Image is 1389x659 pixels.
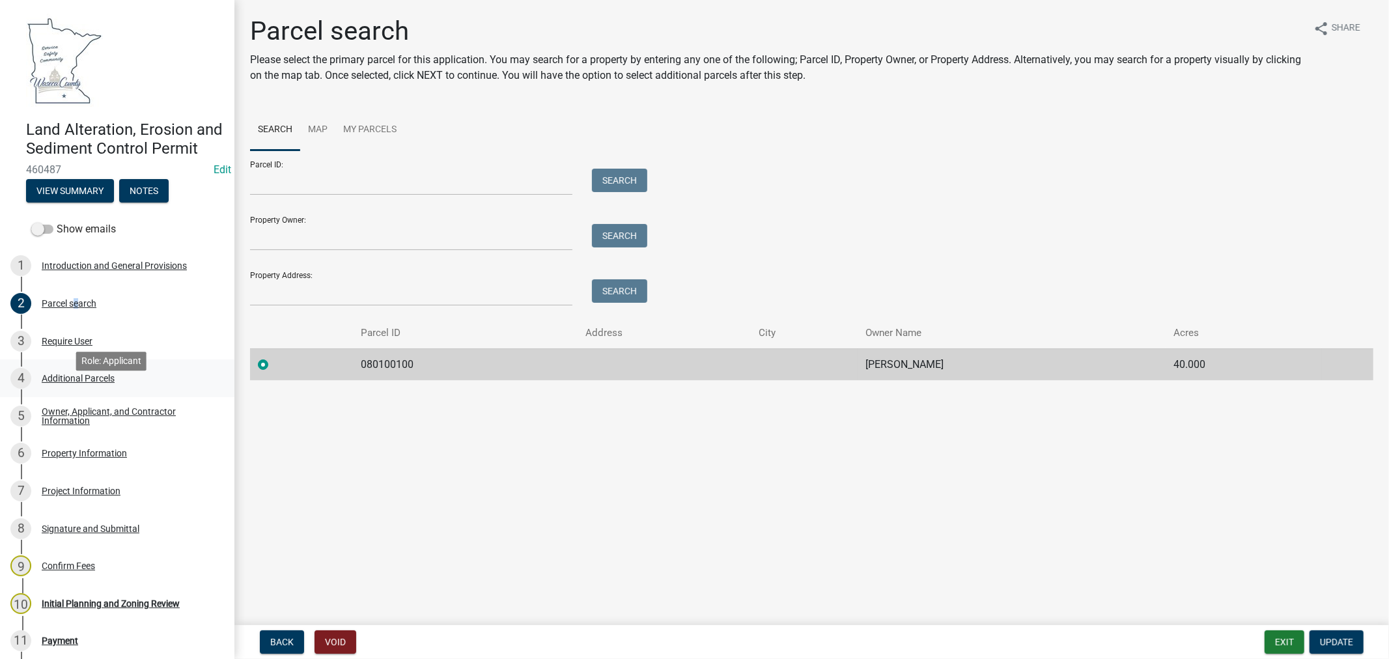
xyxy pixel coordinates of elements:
[353,348,578,380] td: 080100100
[10,481,31,501] div: 7
[42,486,120,496] div: Project Information
[592,224,647,247] button: Search
[42,407,214,425] div: Owner, Applicant, and Contractor Information
[300,109,335,151] a: Map
[10,293,31,314] div: 2
[250,109,300,151] a: Search
[10,518,31,539] div: 8
[578,318,751,348] th: Address
[1320,637,1353,647] span: Update
[592,169,647,192] button: Search
[1166,318,1322,348] th: Acres
[1265,630,1304,654] button: Exit
[42,299,96,308] div: Parcel search
[26,14,103,107] img: Waseca County, Minnesota
[42,561,95,570] div: Confirm Fees
[1303,16,1371,41] button: shareShare
[10,368,31,389] div: 4
[119,179,169,203] button: Notes
[31,221,116,237] label: Show emails
[26,186,114,197] wm-modal-confirm: Summary
[10,555,31,576] div: 9
[250,16,1303,47] h1: Parcel search
[335,109,404,151] a: My Parcels
[76,352,147,371] div: Role: Applicant
[10,443,31,464] div: 6
[26,163,208,176] span: 460487
[1166,348,1322,380] td: 40.000
[42,636,78,645] div: Payment
[1332,21,1360,36] span: Share
[214,163,231,176] wm-modal-confirm: Edit Application Number
[42,524,139,533] div: Signature and Submittal
[315,630,356,654] button: Void
[26,179,114,203] button: View Summary
[42,599,180,608] div: Initial Planning and Zoning Review
[260,630,304,654] button: Back
[42,449,127,458] div: Property Information
[270,637,294,647] span: Back
[26,120,224,158] h4: Land Alteration, Erosion and Sediment Control Permit
[1313,21,1329,36] i: share
[751,318,858,348] th: City
[214,163,231,176] a: Edit
[10,406,31,427] div: 5
[250,52,1303,83] p: Please select the primary parcel for this application. You may search for a property by entering ...
[592,279,647,303] button: Search
[10,630,31,651] div: 11
[858,348,1166,380] td: [PERSON_NAME]
[119,186,169,197] wm-modal-confirm: Notes
[42,337,92,346] div: Require User
[42,261,187,270] div: Introduction and General Provisions
[10,331,31,352] div: 3
[10,255,31,276] div: 1
[10,593,31,614] div: 10
[1310,630,1364,654] button: Update
[858,318,1166,348] th: Owner Name
[42,374,115,383] div: Additional Parcels
[353,318,578,348] th: Parcel ID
